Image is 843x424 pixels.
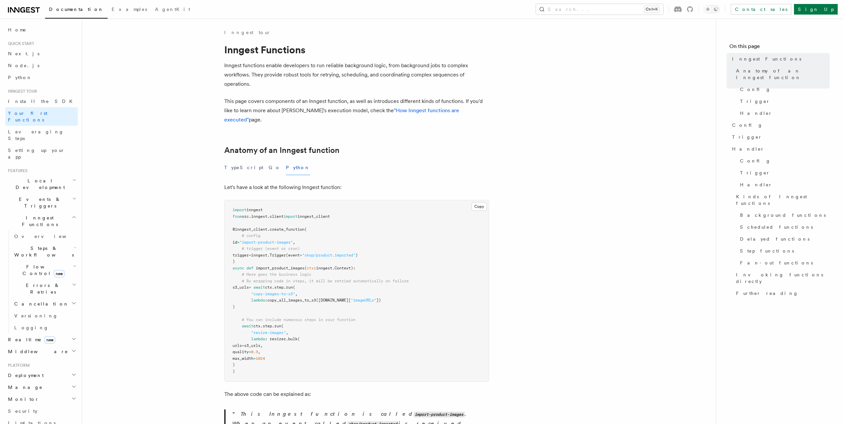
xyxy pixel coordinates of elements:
[295,292,297,296] span: ,
[246,266,253,270] span: def
[12,242,78,261] button: Steps & Workflows
[14,325,49,330] span: Logging
[239,240,293,245] span: "import-product-images"
[45,2,108,19] a: Documentation
[729,131,830,143] a: Trigger
[731,4,791,15] a: Contact sales
[736,68,830,81] span: Anatomy of an Inngest function
[740,86,771,93] span: Config
[12,279,78,298] button: Errors & Retries
[5,230,78,334] div: Inngest Functions
[8,75,32,80] span: Python
[253,356,256,361] span: =
[233,253,249,258] span: trigger
[297,214,330,219] span: inngest_client
[233,266,244,270] span: async
[286,160,310,175] button: Python
[233,208,246,212] span: import
[737,155,830,167] a: Config
[242,317,355,322] span: # You can include numerous steps in your function
[249,350,251,354] span: =
[249,214,251,219] span: .
[270,227,304,232] span: create_function
[251,330,286,335] span: "resize-images"
[263,324,272,328] span: step
[242,279,409,283] span: # By wrapping code in steps, it will be retried automatically on failure
[740,110,772,117] span: Handler
[732,146,764,152] span: Handler
[224,61,489,89] p: Inngest functions enable developers to run reliable background logic, from background jobs to com...
[256,266,304,270] span: import_product_images
[288,337,297,341] span: bulk
[108,2,151,18] a: Examples
[5,107,78,126] a: Your first Functions
[737,209,830,221] a: Background functions
[729,119,830,131] a: Config
[8,51,39,56] span: Next.js
[14,234,82,239] span: Overview
[224,29,271,36] a: Inngest tour
[729,143,830,155] a: Handler
[265,298,267,303] span: :
[233,343,242,348] span: urls
[233,356,253,361] span: max_width
[704,5,720,13] button: Toggle dark mode
[5,346,78,357] button: Middleware
[251,337,265,341] span: lambda
[12,322,78,334] a: Logging
[246,208,263,212] span: inngest
[12,261,78,279] button: Flow Controlnew
[233,285,249,290] span: s3_urls
[737,245,830,257] a: Step functions
[281,324,284,328] span: (
[233,259,235,264] span: )
[258,350,260,354] span: ,
[740,181,772,188] span: Handler
[737,221,830,233] a: Scheduled functions
[5,41,34,46] span: Quick start
[233,362,235,367] span: )
[5,336,55,343] span: Realtime
[5,384,43,391] span: Manage
[293,240,295,245] span: ,
[736,193,830,207] span: Kinds of Inngest functions
[253,324,260,328] span: ctx
[414,412,465,417] code: import-product-images
[740,158,771,164] span: Config
[242,214,249,219] span: src
[233,227,267,232] span: @inngest_client
[5,196,72,209] span: Events & Triggers
[732,56,801,62] span: Inngest Functions
[314,266,316,270] span: :
[740,236,810,242] span: Delayed functions
[316,298,351,303] span: ([DOMAIN_NAME][
[5,48,78,60] a: Next.js
[737,257,830,269] a: Fan-out functions
[8,408,37,414] span: Security
[265,285,272,290] span: ctx
[251,298,265,303] span: lambda
[304,227,307,232] span: (
[12,298,78,310] button: Cancellation
[737,95,830,107] a: Trigger
[12,301,69,307] span: Cancellation
[5,381,78,393] button: Manage
[737,167,830,179] a: Trigger
[233,240,237,245] span: id
[335,266,355,270] span: Context):
[5,95,78,107] a: Install the SDK
[284,285,286,290] span: .
[272,324,274,328] span: .
[233,214,242,219] span: from
[5,348,68,355] span: Middleware
[5,193,78,212] button: Events & Triggers
[270,214,284,219] span: client
[736,271,830,285] span: Invoking functions directly
[5,405,78,417] a: Security
[249,253,251,258] span: =
[233,350,249,354] span: quality
[260,324,263,328] span: .
[740,212,826,218] span: Background functions
[5,144,78,163] a: Setting up your app
[5,212,78,230] button: Inngest Functions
